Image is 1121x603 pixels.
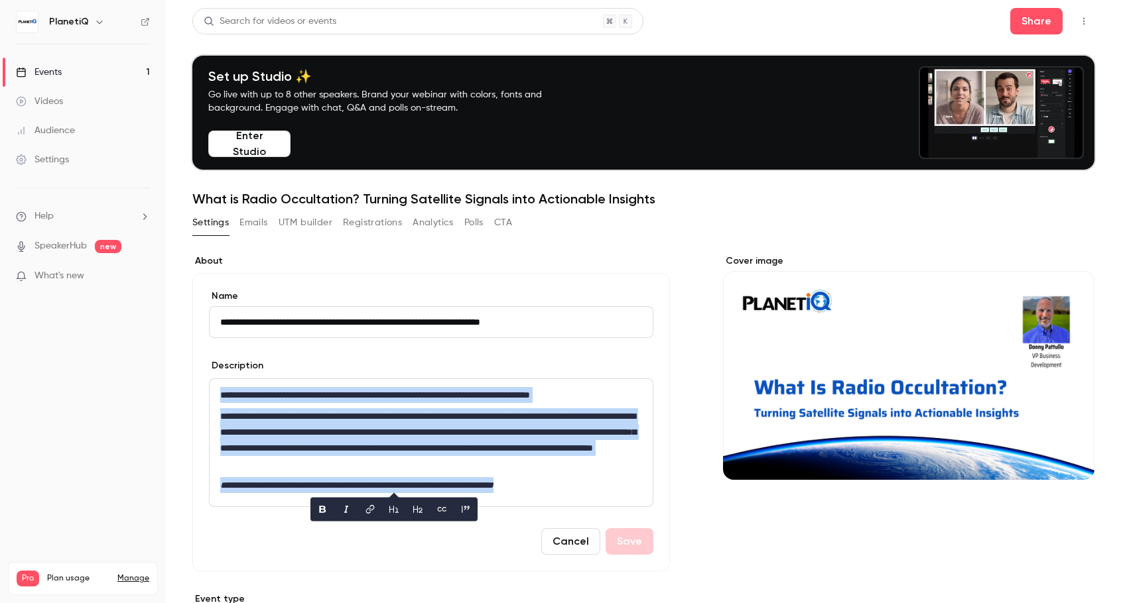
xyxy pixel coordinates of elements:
[34,239,87,253] a: SpeakerHub
[95,240,121,253] span: new
[16,209,150,223] li: help-dropdown-opener
[117,573,149,584] a: Manage
[209,378,653,507] section: description
[16,124,75,137] div: Audience
[413,212,454,233] button: Analytics
[192,254,670,268] label: About
[1010,8,1063,34] button: Share
[16,95,63,108] div: Videos
[204,15,336,28] div: Search for videos or events
[34,269,84,283] span: What's new
[208,88,573,115] p: Go live with up to 8 other speakers. Brand your webinar with colors, fonts and background. Engage...
[47,573,109,584] span: Plan usage
[541,528,600,555] button: Cancel
[17,11,38,32] img: PlanetiQ
[343,212,402,233] button: Registrations
[16,66,62,79] div: Events
[723,254,1094,268] label: Cover image
[208,68,573,84] h4: Set up Studio ✨
[455,499,476,520] button: blockquote
[208,131,291,157] button: Enter Studio
[210,379,653,506] div: editor
[49,15,89,28] h6: PlanetiQ
[209,359,263,372] label: Description
[723,254,1094,480] section: Cover image
[16,153,69,166] div: Settings
[239,212,267,233] button: Emails
[360,499,381,520] button: link
[279,212,332,233] button: UTM builder
[312,499,333,520] button: bold
[494,212,512,233] button: CTA
[192,212,229,233] button: Settings
[209,290,653,303] label: Name
[464,212,484,233] button: Polls
[192,191,1094,207] h1: What is Radio Occultation? Turning Satellite Signals into Actionable Insights
[17,571,39,586] span: Pro
[34,209,54,223] span: Help
[336,499,357,520] button: italic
